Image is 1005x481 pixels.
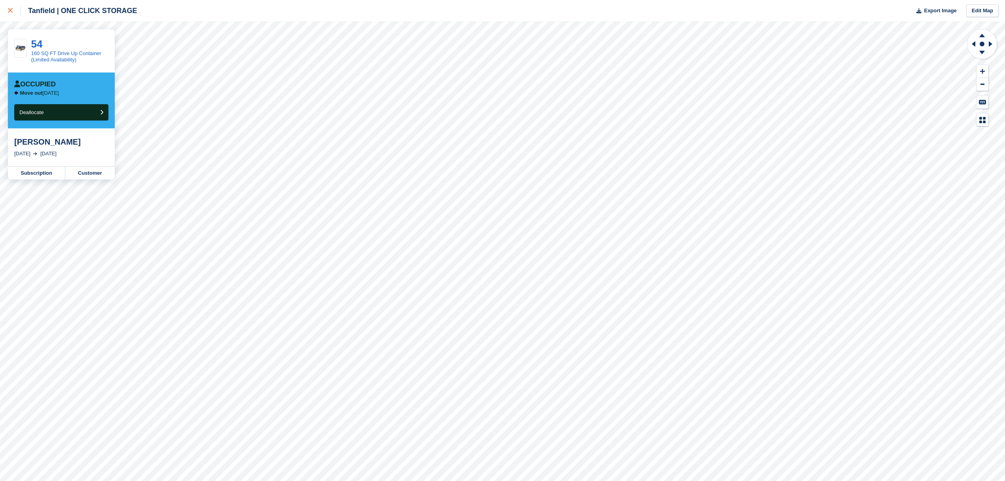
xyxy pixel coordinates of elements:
[65,167,115,179] a: Customer
[14,80,56,88] div: Occupied
[977,95,988,109] button: Keyboard Shortcuts
[14,150,30,158] div: [DATE]
[977,65,988,78] button: Zoom In
[977,78,988,91] button: Zoom Out
[19,109,44,115] span: Deallocate
[14,137,108,147] div: [PERSON_NAME]
[14,91,18,95] img: arrow-left-icn-90495f2de72eb5bd0bd1c3c35deca35cc13f817d75bef06ecd7c0b315636ce7e.svg
[924,7,956,15] span: Export Image
[966,4,999,17] a: Edit Map
[8,167,65,179] a: Subscription
[31,38,42,50] a: 54
[31,50,101,63] a: 160 SQ FT Drive Up Container (Limited Availability)
[14,104,108,120] button: Deallocate
[33,152,37,155] img: arrow-right-light-icn-cde0832a797a2874e46488d9cf13f60e5c3a73dbe684e267c42b8395dfbc2abf.svg
[20,90,59,96] p: [DATE]
[977,113,988,126] button: Map Legend
[912,4,957,17] button: Export Image
[40,150,57,158] div: [DATE]
[21,6,137,15] div: Tanfield | ONE CLICK STORAGE
[20,90,43,96] span: Move out
[15,44,27,53] img: 20-ft-container%20(43).jpg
